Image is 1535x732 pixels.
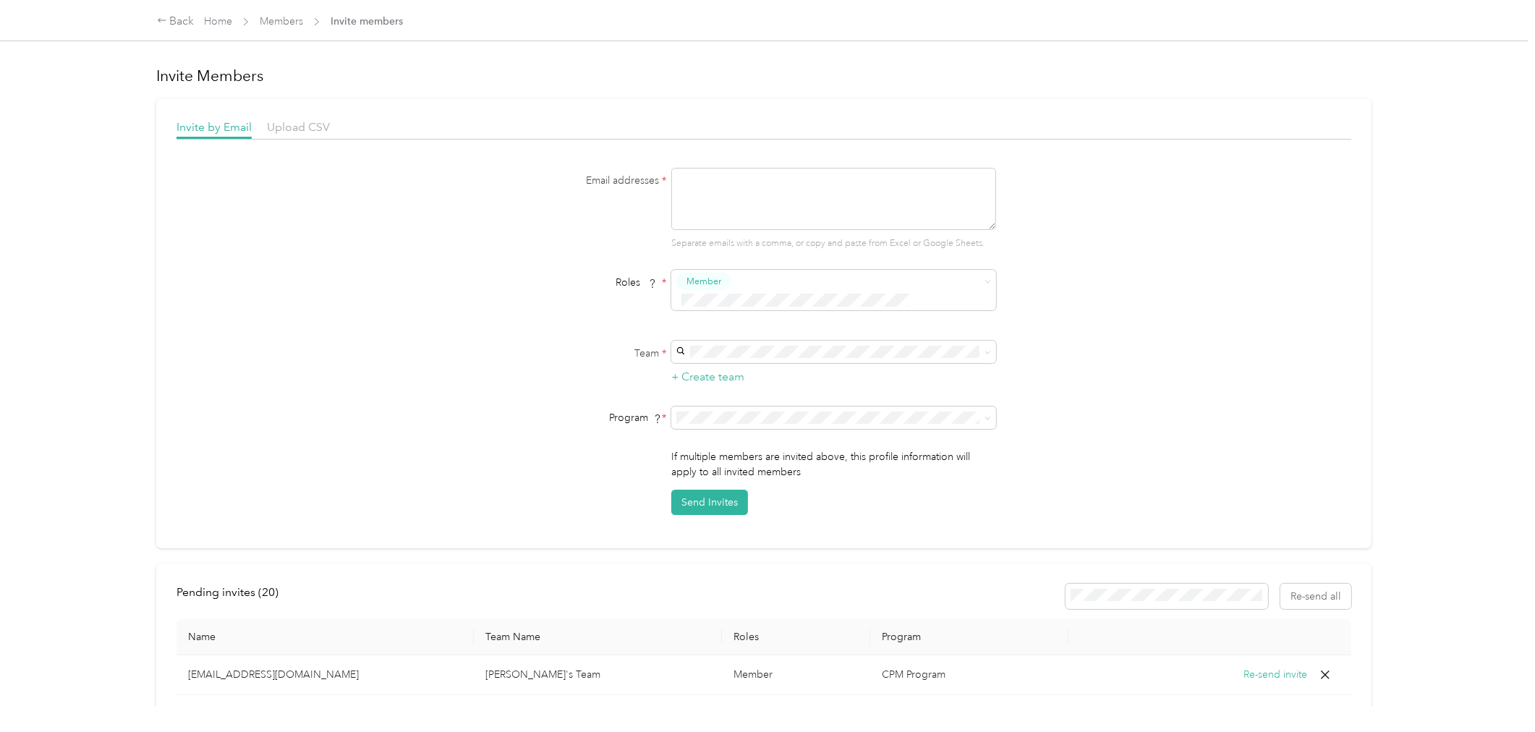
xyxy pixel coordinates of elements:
[485,173,666,188] label: Email addresses
[485,410,666,425] div: Program
[177,120,252,134] span: Invite by Email
[188,667,462,682] p: [EMAIL_ADDRESS][DOMAIN_NAME]
[611,271,662,294] span: Roles
[734,668,773,681] span: Member
[177,584,289,609] div: left-menu
[882,668,945,681] span: CPM Program
[686,275,721,288] span: Member
[671,368,744,386] button: + Create team
[676,273,731,291] button: Member
[1244,667,1308,683] button: Re-send invite
[331,14,403,29] span: Invite members
[474,619,722,655] th: Team Name
[204,15,232,27] a: Home
[1244,707,1308,723] button: Re-send invite
[177,585,278,599] span: Pending invites
[671,237,996,250] p: Separate emails with a comma, or copy and paste from Excel or Google Sheets.
[156,66,1372,86] h1: Invite Members
[671,490,748,515] button: Send Invites
[258,585,278,599] span: ( 20 )
[177,584,1351,609] div: info-bar
[870,619,1068,655] th: Program
[485,668,600,681] span: [PERSON_NAME]'s Team
[722,619,871,655] th: Roles
[177,619,474,655] th: Name
[157,13,195,30] div: Back
[260,15,303,27] a: Members
[267,120,330,134] span: Upload CSV
[485,346,666,361] label: Team
[1454,651,1535,732] iframe: Everlance-gr Chat Button Frame
[1066,584,1352,609] div: Resend all invitations
[671,449,996,480] p: If multiple members are invited above, this profile information will apply to all invited members
[1280,584,1351,609] button: Re-send all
